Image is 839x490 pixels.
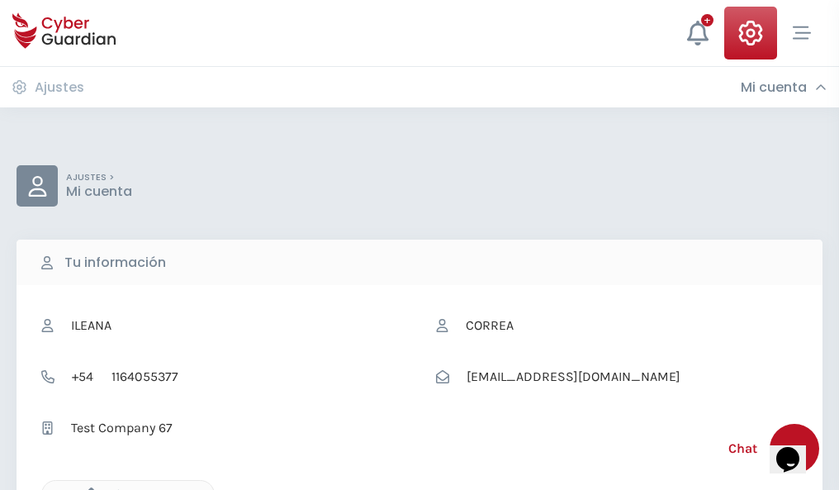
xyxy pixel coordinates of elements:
span: +54 [63,361,102,392]
div: + [701,14,713,26]
p: AJUSTES > [66,172,132,183]
h3: Ajustes [35,79,84,96]
input: Teléfono [102,361,403,392]
p: Mi cuenta [66,183,132,200]
h3: Mi cuenta [741,79,807,96]
div: Mi cuenta [741,79,827,96]
iframe: chat widget [770,424,822,473]
b: Tu información [64,253,166,273]
span: Chat [728,439,757,459]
